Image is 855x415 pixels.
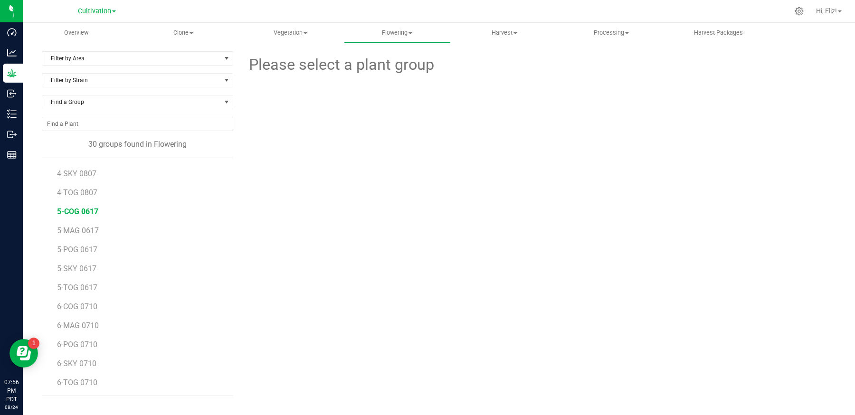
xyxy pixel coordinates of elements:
iframe: Resource center unread badge [28,338,39,349]
div: Manage settings [793,7,805,16]
a: Harvest [451,23,558,43]
span: Filter by Strain [42,74,221,87]
a: Harvest Packages [665,23,772,43]
a: Processing [558,23,665,43]
a: Clone [130,23,237,43]
iframe: Resource center [9,339,38,368]
span: Harvest [451,28,557,37]
span: Flowering [344,28,450,37]
p: 08/24 [4,404,19,411]
inline-svg: Grow [7,68,17,78]
span: Please select a plant group [247,53,434,76]
span: 5-MAG 0617 [57,226,99,235]
span: Clone [130,28,236,37]
span: 6-SKY 0710 [57,359,96,368]
span: select [221,52,233,65]
input: NO DATA FOUND [42,117,233,131]
inline-svg: Dashboard [7,28,17,37]
span: Overview [51,28,101,37]
p: 07:56 PM PDT [4,378,19,404]
span: Vegetation [237,28,343,37]
span: 6-COG 0710 [57,302,97,311]
a: Overview [23,23,130,43]
span: 4-TOG 0807 [57,188,97,197]
inline-svg: Analytics [7,48,17,57]
span: 6-MAG 0710 [57,321,99,330]
span: 5-COG 0617 [57,207,98,216]
a: Vegetation [237,23,344,43]
span: 4-SKY 0807 [57,169,96,178]
span: 5-SKY 0617 [57,264,96,273]
span: Filter by Area [42,52,221,65]
span: Hi, Eliz! [816,7,837,15]
span: 6-TOG 0710 [57,378,97,387]
span: Cultivation [78,7,111,15]
a: Flowering [344,23,451,43]
inline-svg: Inventory [7,109,17,119]
inline-svg: Outbound [7,130,17,139]
span: Find a Group [42,95,221,109]
inline-svg: Reports [7,150,17,160]
span: 5-POG 0617 [57,245,97,254]
span: Harvest Packages [681,28,756,37]
span: Processing [558,28,664,37]
span: 6-POG 0710 [57,340,97,349]
div: 30 groups found in Flowering [42,139,233,150]
inline-svg: Inbound [7,89,17,98]
span: 5-TOG 0617 [57,283,97,292]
